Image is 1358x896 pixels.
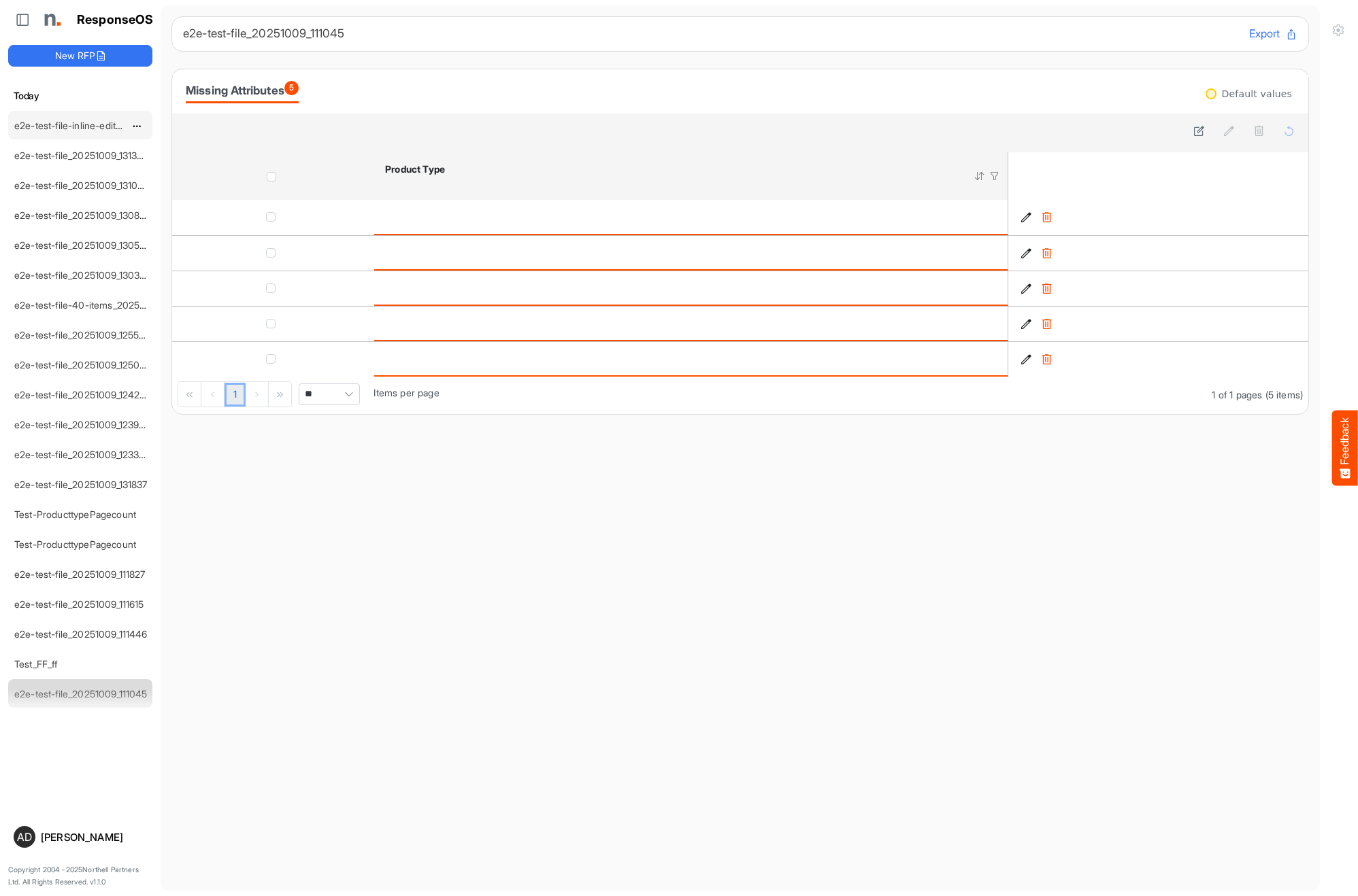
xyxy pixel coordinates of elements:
[14,419,151,430] a: e2e-test-file_20251009_123946
[1019,352,1033,366] button: Edit
[14,329,148,341] a: e2e-test-file_20251009_125513
[130,119,144,133] button: dropdownbutton
[172,341,374,377] td: checkbox
[1008,200,1308,235] td: 27ed1af3-747e-48eb-9f95-6d2cc1bf9dbd is template cell Column Header
[183,28,1238,39] h6: e2e-test-file_20251009_111045
[374,306,1008,341] td: is template cell Column Header httpsnorthellcomontologiesmapping-rulesproducthasproducttype
[14,239,152,251] a: e2e-test-file_20251009_130549
[14,389,149,400] a: e2e-test-file_20251009_124216
[225,383,246,407] a: Page 1 of 1 Pages
[14,449,151,460] a: e2e-test-file_20251009_123343
[374,387,439,398] span: Items per page
[1265,389,1303,400] span: (5 items)
[374,271,1008,306] td: is template cell Column Header httpsnorthellcomontologiesmapping-rulesproducthasproducttype
[1019,317,1033,330] button: Edit
[8,88,152,103] h6: Today
[1332,411,1358,486] button: Feedback
[14,299,194,311] a: e2e-test-file-40-items_20251009_130016
[374,235,1008,271] td: is template cell Column Header httpsnorthellcomontologiesmapping-rulesproducthasproducttype
[172,152,374,200] th: Header checkbox
[201,382,225,407] div: Go to previous page
[269,382,291,407] div: Go to last page
[1222,89,1292,99] div: Default values
[41,832,147,842] div: [PERSON_NAME]
[8,864,152,888] p: Copyright 2004 - 2025 Northell Partners Ltd. All Rights Reserved. v 1.1.0
[178,382,201,407] div: Go to first page
[385,163,956,175] div: Product Type
[299,383,360,405] span: Pagerdropdown
[14,568,146,580] a: e2e-test-file_20251009_111827
[1008,306,1308,341] td: 372b1764-56a9-427a-bbc4-5c1c201e0703 is template cell Column Header
[989,170,1001,182] div: Filter Icon
[14,628,148,640] a: e2e-test-file_20251009_111446
[1040,211,1053,224] button: Delete
[172,306,374,341] td: checkbox
[14,598,144,610] a: e2e-test-file_20251009_111615
[374,341,1008,377] td: is template cell Column Header httpsnorthellcomontologiesmapping-rulesproducthasproducttype
[1040,352,1053,366] button: Delete
[1212,389,1262,400] span: 1 of 1 pages
[374,200,1008,235] td: is template cell Column Header httpsnorthellcomontologiesmapping-rulesproducthasproducttype
[1249,25,1297,43] button: Export
[14,479,148,490] a: e2e-test-file_20251009_131837
[172,271,374,306] td: checkbox
[1040,317,1053,330] button: Delete
[37,6,65,33] img: Northell
[1040,281,1053,295] button: Delete
[14,688,148,700] a: e2e-test-file_20251009_111045
[284,81,299,95] span: 5
[1008,271,1308,306] td: fe0c4e42-0253-4652-bf50-69db5741b751 is template cell Column Header
[14,150,149,161] a: e2e-test-file_20251009_131320
[14,658,58,670] a: Test_FF_ff
[1040,246,1053,260] button: Delete
[14,209,152,221] a: e2e-test-file_20251009_130809
[246,382,269,407] div: Go to next page
[1008,341,1308,377] td: 9c4bf66b-a7c2-45f3-8882-3cb54df233c6 is template cell Column Header
[14,179,150,191] a: e2e-test-file_20251009_131030
[1019,246,1033,260] button: Edit
[1019,211,1033,224] button: Edit
[186,81,299,100] div: Missing Attributes
[172,200,374,235] td: checkbox
[77,13,154,27] h1: ResponseOS
[17,831,32,842] span: AD
[172,235,374,271] td: checkbox
[1008,235,1308,271] td: 746a0a15-ab50-492c-a2de-5bb9344fef99 is template cell Column Header
[8,45,152,67] button: New RFP
[14,269,152,281] a: e2e-test-file_20251009_130300
[14,359,152,371] a: e2e-test-file_20251009_125000
[14,509,136,520] a: Test-ProducttypePagecount
[1019,281,1033,295] button: Edit
[14,120,195,131] a: e2e-test-file-inline-edit_20251009_131728
[172,377,1308,414] div: Pager Container
[14,538,136,550] a: Test-ProducttypePagecount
